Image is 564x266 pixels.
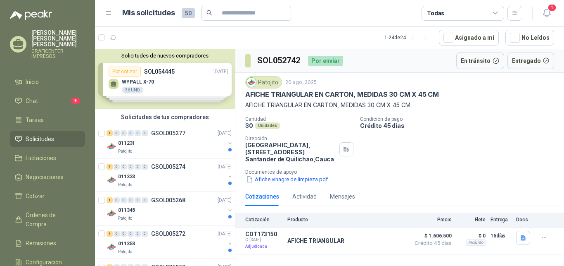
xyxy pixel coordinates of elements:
[245,116,353,122] p: Cantidad
[122,7,175,19] h1: Mis solicitudes
[245,122,253,129] p: 30
[26,239,56,248] span: Remisiones
[507,53,555,69] button: Entregado
[107,231,113,237] div: 1
[26,192,45,201] span: Cotizar
[118,206,135,214] p: 011345
[98,53,232,59] button: Solicitudes de nuevos compradores
[121,164,127,170] div: 0
[466,239,486,246] div: Incluido
[218,163,232,171] p: [DATE]
[10,235,85,251] a: Remisiones
[292,192,317,201] div: Actividad
[142,197,148,203] div: 0
[107,242,116,252] img: Company Logo
[10,10,52,20] img: Logo peakr
[31,49,85,59] p: GRAFICENTER IMPRESOS
[218,197,232,204] p: [DATE]
[26,211,77,229] span: Órdenes de Compra
[118,215,132,222] p: Patojito
[118,173,135,181] p: 011333
[547,4,557,12] span: 1
[135,130,141,136] div: 0
[114,130,120,136] div: 0
[287,217,405,223] p: Producto
[439,30,499,46] button: Asignado a mi
[71,98,80,104] span: 8
[10,112,85,128] a: Tareas
[118,249,132,255] p: Patojito
[245,175,329,184] button: Afiche vinagre de limpieza.pdf
[287,237,344,244] p: AFICHE TRIANGULAR
[107,229,233,255] a: 1 0 0 0 0 0 GSOL005272[DATE] Company Logo011353Patojito
[245,76,282,89] div: Patojito
[142,231,148,237] div: 0
[121,231,127,237] div: 0
[135,197,141,203] div: 0
[218,129,232,137] p: [DATE]
[245,231,282,237] p: COT173150
[245,242,282,251] p: Adjudicada
[10,131,85,147] a: Solicitudes
[107,128,233,155] a: 1 0 0 0 0 0 GSOL005277[DATE] Company Logo011231Patojito
[107,195,233,222] a: 1 0 0 0 0 0 GSOL005268[DATE] Company Logo011345Patojito
[128,231,134,237] div: 0
[114,231,120,237] div: 0
[31,30,85,47] p: [PERSON_NAME] [PERSON_NAME] [PERSON_NAME]
[10,188,85,204] a: Cotizar
[107,141,116,151] img: Company Logo
[128,164,134,170] div: 0
[245,141,336,163] p: [GEOGRAPHIC_DATA], [STREET_ADDRESS] Santander de Quilichao , Cauca
[151,231,185,237] p: GSOL005272
[135,231,141,237] div: 0
[457,231,486,241] p: $ 0
[26,77,39,86] span: Inicio
[384,31,432,44] div: 1 - 24 de 24
[330,192,355,201] div: Mensajes
[121,197,127,203] div: 0
[505,30,554,46] button: No Leídos
[107,208,116,218] img: Company Logo
[245,101,554,110] p: AFICHE TRIANGULAR EN CARTON, MEDIDAS 30 CM X 45 CM
[245,136,336,141] p: Dirección
[410,217,452,223] p: Precio
[107,130,113,136] div: 1
[10,207,85,232] a: Órdenes de Compra
[247,78,256,87] img: Company Logo
[142,130,148,136] div: 0
[308,56,343,66] div: Por enviar
[10,150,85,166] a: Licitaciones
[516,217,533,223] p: Docs
[107,175,116,185] img: Company Logo
[245,192,279,201] div: Cotizaciones
[107,197,113,203] div: 1
[107,162,233,188] a: 1 0 0 0 0 0 GSOL005274[DATE] Company Logo011333Patojito
[142,164,148,170] div: 0
[491,231,511,241] p: 15 días
[10,74,85,90] a: Inicio
[218,230,232,238] p: [DATE]
[285,79,317,86] p: 20 ago, 2025
[257,54,301,67] h3: SOL052742
[245,90,439,99] p: AFICHE TRIANGULAR EN CARTON, MEDIDAS 30 CM X 45 CM
[10,93,85,109] a: Chat8
[151,130,185,136] p: GSOL005277
[128,197,134,203] div: 0
[107,164,113,170] div: 1
[118,139,135,147] p: 011231
[491,217,511,223] p: Entrega
[121,130,127,136] div: 0
[539,6,554,21] button: 1
[360,116,561,122] p: Condición de pago
[457,217,486,223] p: Flete
[118,148,132,155] p: Patojito
[182,8,195,18] span: 50
[114,197,120,203] div: 0
[151,197,185,203] p: GSOL005268
[114,164,120,170] div: 0
[26,115,44,125] span: Tareas
[135,164,141,170] div: 0
[245,217,282,223] p: Cotización
[128,130,134,136] div: 0
[26,96,38,105] span: Chat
